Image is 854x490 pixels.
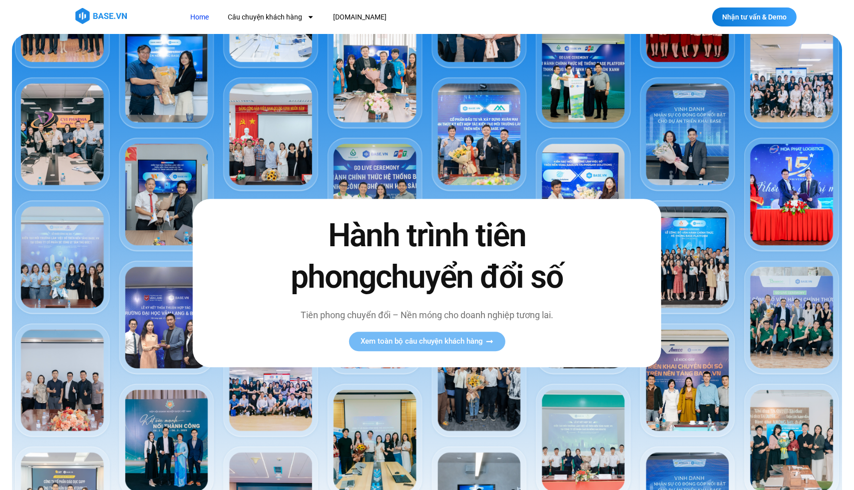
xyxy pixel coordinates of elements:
[712,7,797,26] a: Nhận tư vấn & Demo
[326,8,394,26] a: [DOMAIN_NAME]
[722,13,787,20] span: Nhận tư vấn & Demo
[376,259,563,296] span: chuyển đổi số
[270,308,584,322] p: Tiên phong chuyển đổi – Nền móng cho doanh nghiệp tương lai.
[183,8,570,26] nav: Menu
[183,8,216,26] a: Home
[361,338,483,345] span: Xem toàn bộ câu chuyện khách hàng
[349,332,505,351] a: Xem toàn bộ câu chuyện khách hàng
[220,8,322,26] a: Câu chuyện khách hàng
[270,215,584,298] h2: Hành trình tiên phong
